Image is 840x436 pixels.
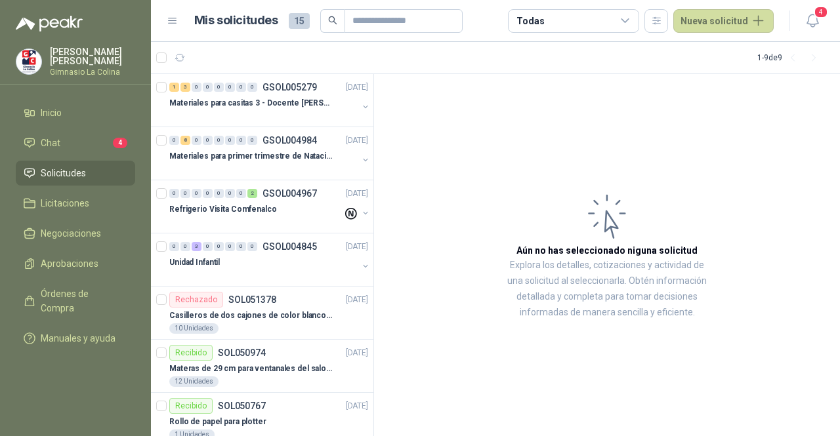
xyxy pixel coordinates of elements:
[16,281,135,321] a: Órdenes de Compra
[192,189,201,198] div: 0
[41,256,98,271] span: Aprobaciones
[218,401,266,410] p: SOL050767
[225,83,235,92] div: 0
[192,242,201,251] div: 3
[16,191,135,216] a: Licitaciones
[203,189,213,198] div: 0
[247,83,257,92] div: 0
[192,136,201,145] div: 0
[225,242,235,251] div: 0
[214,136,224,145] div: 0
[50,68,135,76] p: Gimnasio La Colina
[289,13,310,29] span: 15
[236,83,246,92] div: 0
[247,189,257,198] div: 2
[151,340,373,393] a: RecibidoSOL050974[DATE] Materas de 29 cm para ventanales del salon de lenguaje y coordinación12 U...
[346,347,368,359] p: [DATE]
[169,97,333,109] p: Materiales para casitas 3 - Docente [PERSON_NAME]
[151,287,373,340] a: RechazadoSOL051378[DATE] Casilleros de dos cajones de color blanco para casitas 1 y 210 Unidades
[225,189,235,198] div: 0
[41,136,60,150] span: Chat
[169,136,179,145] div: 0
[16,161,135,186] a: Solicitudes
[41,226,101,241] span: Negociaciones
[169,416,266,428] p: Rollo de papel para plotter
[169,242,179,251] div: 0
[262,136,317,145] p: GSOL004984
[236,136,246,145] div: 0
[203,242,213,251] div: 0
[262,242,317,251] p: GSOL004845
[16,326,135,351] a: Manuales y ayuda
[169,186,371,228] a: 0 0 0 0 0 0 0 2 GSOL004967[DATE] Refrigerio Visita Comfenalco
[169,376,219,387] div: 12 Unidades
[16,49,41,74] img: Company Logo
[41,287,123,315] span: Órdenes de Compra
[814,6,828,18] span: 4
[113,138,127,148] span: 4
[41,106,62,120] span: Inicio
[180,136,190,145] div: 8
[169,292,223,307] div: Rechazado
[169,150,333,163] p: Materiales para primer trimestre de Natación
[16,251,135,276] a: Aprobaciones
[192,83,201,92] div: 0
[41,196,89,210] span: Licitaciones
[16,221,135,246] a: Negociaciones
[262,189,317,198] p: GSOL004967
[41,166,86,180] span: Solicitudes
[247,136,257,145] div: 0
[16,100,135,125] a: Inicio
[505,258,709,321] p: Explora los detalles, cotizaciones y actividad de una solicitud al seleccionarla. Obtén informaci...
[346,294,368,306] p: [DATE]
[236,189,246,198] div: 0
[169,345,213,361] div: Recibido
[757,47,824,68] div: 1 - 9 de 9
[346,400,368,412] p: [DATE]
[169,256,220,269] p: Unidad Infantil
[16,16,83,31] img: Logo peakr
[169,309,333,322] p: Casilleros de dos cajones de color blanco para casitas 1 y 2
[516,14,544,28] div: Todas
[346,241,368,253] p: [DATE]
[203,83,213,92] div: 0
[169,79,371,121] a: 1 3 0 0 0 0 0 0 GSOL005279[DATE] Materiales para casitas 3 - Docente [PERSON_NAME]
[247,242,257,251] div: 0
[169,83,179,92] div: 1
[801,9,824,33] button: 4
[41,331,115,346] span: Manuales y ayuda
[50,47,135,66] p: [PERSON_NAME] [PERSON_NAME]
[169,203,277,216] p: Refrigerio Visita Comfenalco
[203,136,213,145] div: 0
[225,136,235,145] div: 0
[346,188,368,200] p: [DATE]
[180,189,190,198] div: 0
[262,83,317,92] p: GSOL005279
[169,132,371,174] a: 0 8 0 0 0 0 0 0 GSOL004984[DATE] Materiales para primer trimestre de Natación
[516,243,698,258] h3: Aún no has seleccionado niguna solicitud
[214,242,224,251] div: 0
[673,9,774,33] button: Nueva solicitud
[169,398,213,414] div: Recibido
[346,81,368,94] p: [DATE]
[180,83,190,92] div: 3
[214,83,224,92] div: 0
[169,189,179,198] div: 0
[228,295,276,304] p: SOL051378
[236,242,246,251] div: 0
[16,130,135,155] a: Chat4
[194,11,278,30] h1: Mis solicitudes
[328,16,337,25] span: search
[169,239,371,281] a: 0 0 3 0 0 0 0 0 GSOL004845[DATE] Unidad Infantil
[214,189,224,198] div: 0
[169,363,333,375] p: Materas de 29 cm para ventanales del salon de lenguaje y coordinación
[346,134,368,147] p: [DATE]
[169,323,219,334] div: 10 Unidades
[218,348,266,357] p: SOL050974
[180,242,190,251] div: 0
